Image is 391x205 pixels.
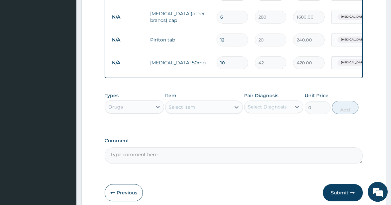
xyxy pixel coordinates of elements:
[305,92,329,99] label: Unit Price
[147,33,213,46] td: Piriton tab
[248,103,287,110] div: Select Diagnosis
[332,101,358,114] button: Add
[109,11,147,23] td: N/A
[147,56,213,69] td: [MEDICAL_DATA] 50mg
[35,37,112,46] div: Chat with us now
[338,59,369,66] span: [MEDICAL_DATA]
[109,34,147,46] td: N/A
[108,103,123,110] div: Drugs
[244,92,278,99] label: Pair Diagnosis
[165,92,176,99] label: Item
[109,57,147,69] td: N/A
[147,7,213,27] td: [MEDICAL_DATA](other brands) cap
[39,61,92,128] span: We're online!
[105,138,363,144] label: Comment
[12,33,27,50] img: d_794563401_company_1708531726252_794563401
[323,184,363,201] button: Submit
[105,93,119,99] label: Types
[109,3,125,19] div: Minimize live chat window
[338,14,369,20] span: [MEDICAL_DATA]
[338,36,369,43] span: [MEDICAL_DATA]
[105,184,143,201] button: Previous
[169,104,195,110] div: Select Item
[3,135,127,159] textarea: Type your message and hit 'Enter'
